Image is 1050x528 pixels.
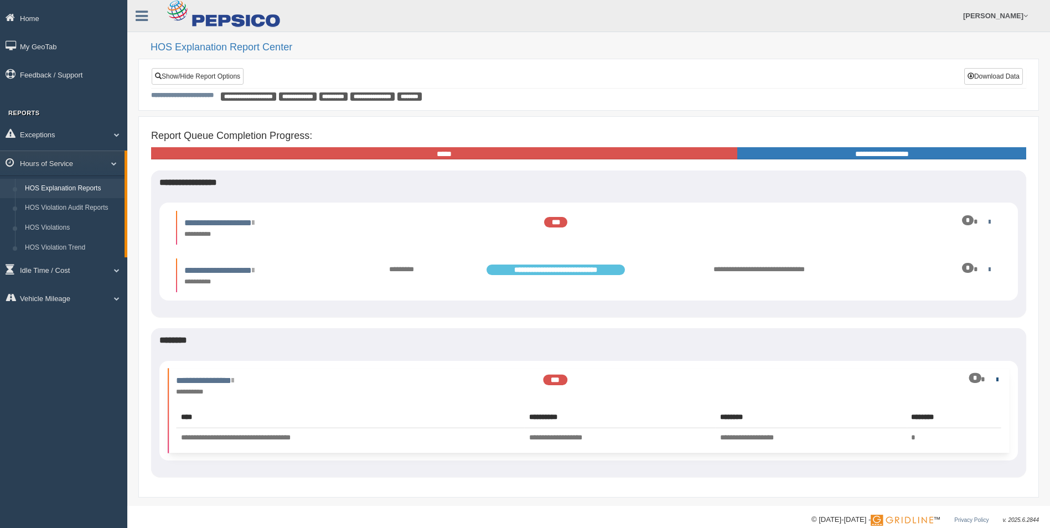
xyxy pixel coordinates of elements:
[20,218,125,238] a: HOS Violations
[176,211,1001,245] li: Expand
[20,179,125,199] a: HOS Explanation Reports
[20,198,125,218] a: HOS Violation Audit Reports
[151,131,1026,142] h4: Report Queue Completion Progress:
[964,68,1023,85] button: Download Data
[871,515,933,526] img: Gridline
[811,514,1039,526] div: © [DATE]-[DATE] - ™
[1003,517,1039,523] span: v. 2025.6.2844
[20,238,125,258] a: HOS Violation Trend
[176,258,1001,292] li: Expand
[168,368,1010,453] li: Expand
[152,68,244,85] a: Show/Hide Report Options
[151,42,1039,53] h2: HOS Explanation Report Center
[954,517,989,523] a: Privacy Policy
